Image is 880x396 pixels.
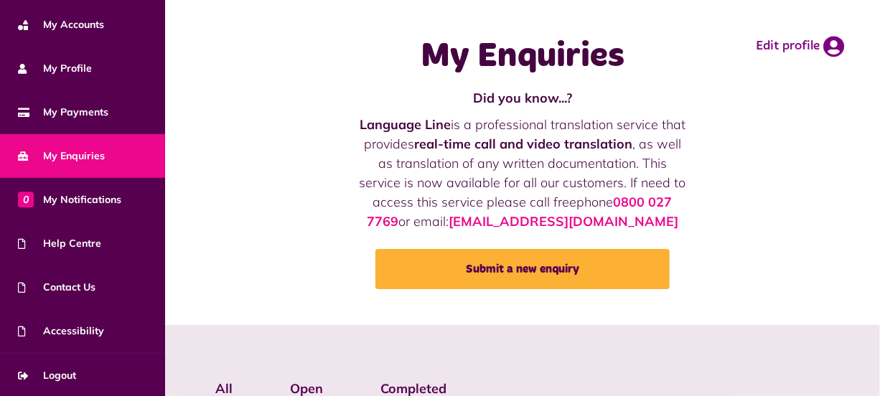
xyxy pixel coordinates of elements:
span: Help Centre [18,236,101,251]
span: Contact Us [18,280,95,295]
strong: Language Line [360,116,451,133]
strong: real-time call and video translation [414,136,632,152]
span: Logout [18,368,76,383]
strong: Did you know...? [473,90,572,106]
p: is a professional translation service that provides , as well as translation of any written docum... [358,115,687,231]
span: My Enquiries [18,148,105,164]
a: Edit profile [756,36,844,57]
span: My Profile [18,61,92,76]
a: Submit a new enquiry [375,249,670,289]
span: My Notifications [18,192,121,207]
span: 0 [18,192,34,207]
a: 0800 027 7769 [367,194,673,230]
h1: My Enquiries [358,36,687,77]
span: Accessibility [18,324,104,339]
span: My Payments [18,105,108,120]
a: [EMAIL_ADDRESS][DOMAIN_NAME] [449,213,678,230]
span: My Accounts [18,17,104,32]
